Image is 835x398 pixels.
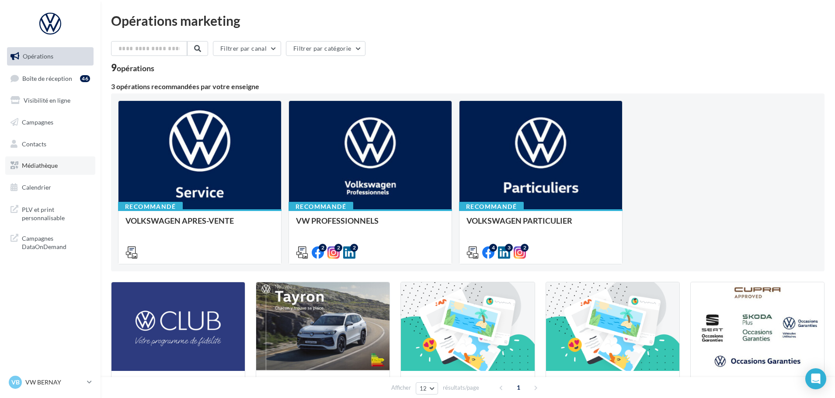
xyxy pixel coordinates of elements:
span: Contacts [22,140,46,147]
a: Contacts [5,135,95,153]
button: Filtrer par canal [213,41,281,56]
div: Recommandé [289,202,353,211]
div: 2 [319,244,327,252]
span: Opérations [23,52,53,60]
span: VOLKSWAGEN APRES-VENTE [125,216,234,225]
span: Campagnes [22,118,53,126]
span: Boîte de réception [22,74,72,82]
button: 12 [416,382,438,395]
a: Opérations [5,47,95,66]
a: Visibilité en ligne [5,91,95,110]
button: Filtrer par catégorie [286,41,365,56]
div: opérations [117,64,154,72]
span: VB [11,378,20,387]
div: 3 [505,244,513,252]
div: 46 [80,75,90,82]
div: Opérations marketing [111,14,825,27]
div: 2 [334,244,342,252]
span: Visibilité en ligne [24,97,70,104]
span: Calendrier [22,183,51,191]
a: Boîte de réception46 [5,69,95,88]
a: PLV et print personnalisable [5,200,95,226]
div: Recommandé [459,202,524,211]
span: Campagnes DataOnDemand [22,232,90,251]
span: VOLKSWAGEN PARTICULIER [466,216,572,225]
div: 4 [489,244,497,252]
div: Recommandé [118,202,183,211]
div: Open Intercom Messenger [805,368,826,389]
span: VW PROFESSIONNELS [296,216,379,225]
a: Campagnes [5,113,95,132]
span: PLV et print personnalisable [22,204,90,222]
div: 2 [350,244,358,252]
span: Médiathèque [22,162,58,169]
div: 2 [521,244,529,252]
span: résultats/page [443,384,479,392]
a: VB VW BERNAY [7,374,94,391]
a: Campagnes DataOnDemand [5,229,95,255]
span: Afficher [391,384,411,392]
p: VW BERNAY [25,378,83,387]
div: 3 opérations recommandées par votre enseigne [111,83,825,90]
span: 1 [511,381,525,395]
div: 9 [111,63,154,73]
a: Médiathèque [5,156,95,175]
a: Calendrier [5,178,95,197]
span: 12 [420,385,427,392]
